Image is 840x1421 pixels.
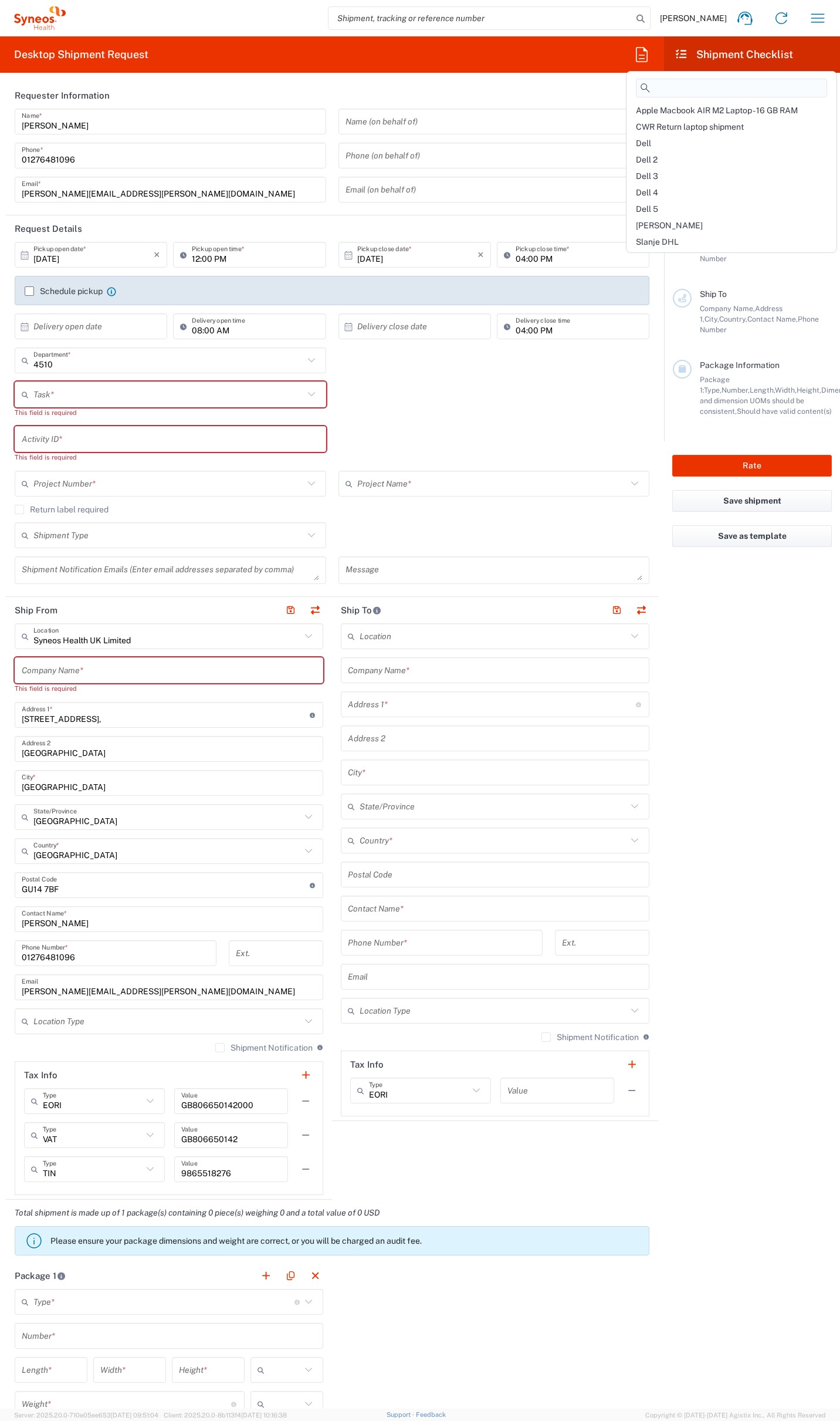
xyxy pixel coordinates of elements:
[636,106,798,115] span: Apple Macbook AIR M2 Laptop - 16 GB RAM
[387,1411,416,1418] a: Support
[672,455,832,477] button: Rate
[737,407,832,416] span: Should have valid content(s)
[15,452,326,463] div: This field is required
[25,286,103,296] label: Schedule pickup
[341,605,381,616] h2: Ship To
[636,139,651,148] span: Dell
[700,289,727,299] span: Ship To
[215,1043,313,1052] label: Shipment Notification
[15,683,323,694] div: This field is required
[15,90,110,102] h2: Requester Information
[15,505,109,514] label: Return label required
[636,171,658,181] span: Dell 3
[241,1412,287,1419] span: [DATE] 10:16:38
[722,386,750,394] span: Number,
[700,304,755,313] span: Company Name,
[636,237,679,247] span: Slanje DHL
[775,386,797,394] span: Width,
[672,490,832,512] button: Save shipment
[672,525,832,547] button: Save as template
[15,605,57,616] h2: Ship From
[350,1059,384,1071] h2: Tax Info
[154,245,160,264] i: ×
[636,188,658,197] span: Dell 4
[636,204,658,214] span: Dell 5
[747,315,798,323] span: Contact Name,
[797,386,821,394] span: Height,
[636,155,658,164] span: Dell 2
[719,315,747,323] span: Country,
[14,1412,158,1419] span: Server: 2025.20.0-710e05ee653
[477,245,484,264] i: ×
[24,1069,57,1081] h2: Tax Info
[416,1411,446,1418] a: Feedback
[541,1032,639,1042] label: Shipment Notification
[704,315,719,323] span: City,
[15,223,82,235] h2: Request Details
[111,1412,158,1419] span: [DATE] 09:51:04
[164,1412,287,1419] span: Client: 2025.20.0-8b113f4
[645,1410,826,1420] span: Copyright © [DATE]-[DATE] Agistix Inc., All Rights Reserved
[636,221,703,230] span: [PERSON_NAME]
[328,7,632,29] input: Shipment, tracking or reference number
[700,360,780,370] span: Package Information
[14,48,148,62] h2: Desktop Shipment Request
[15,1270,66,1282] h2: Package 1
[15,407,326,418] div: This field is required
[675,48,793,62] h2: Shipment Checklist
[750,386,775,394] span: Length,
[704,386,722,394] span: Type,
[636,122,744,131] span: CWR Return laptop shipment
[700,375,730,394] span: Package 1:
[50,1236,644,1246] p: Please ensure your package dimensions and weight are correct, or you will be charged an audit fee.
[660,13,727,23] span: [PERSON_NAME]
[6,1208,388,1217] em: Total shipment is made up of 1 package(s) containing 0 piece(s) weighing 0 and a total value of 0...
